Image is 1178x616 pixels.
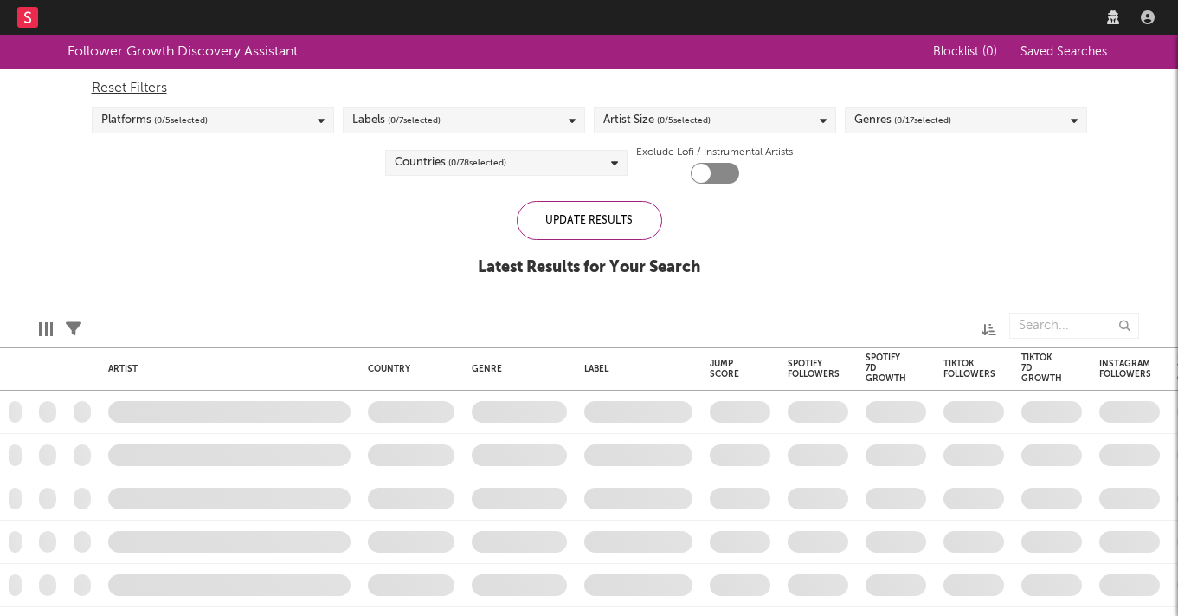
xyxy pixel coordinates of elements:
[636,142,793,163] label: Exclude Lofi / Instrumental Artists
[517,201,662,240] div: Update Results
[657,110,711,131] span: ( 0 / 5 selected)
[66,304,81,354] div: Filters
[943,359,995,379] div: Tiktok Followers
[154,110,208,131] span: ( 0 / 5 selected)
[894,110,951,131] span: ( 0 / 17 selected)
[92,78,1087,99] div: Reset Filters
[933,46,997,58] span: Blocklist
[982,46,997,58] span: ( 0 )
[352,110,441,131] div: Labels
[710,359,744,379] div: Jump Score
[68,42,298,62] div: Follower Growth Discovery Assistant
[108,364,342,374] div: Artist
[1099,359,1151,379] div: Instagram Followers
[1021,353,1062,384] div: Tiktok 7D Growth
[448,152,506,173] span: ( 0 / 78 selected)
[472,364,558,374] div: Genre
[1009,313,1139,339] input: Search...
[866,353,906,384] div: Spotify 7D Growth
[603,110,711,131] div: Artist Size
[584,364,684,374] div: Label
[39,304,53,354] div: Edit Columns
[1015,45,1110,59] button: Saved Searches
[395,152,506,173] div: Countries
[788,359,840,379] div: Spotify Followers
[368,364,446,374] div: Country
[388,110,441,131] span: ( 0 / 7 selected)
[854,110,951,131] div: Genres
[478,257,700,278] div: Latest Results for Your Search
[101,110,208,131] div: Platforms
[1020,46,1110,58] span: Saved Searches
